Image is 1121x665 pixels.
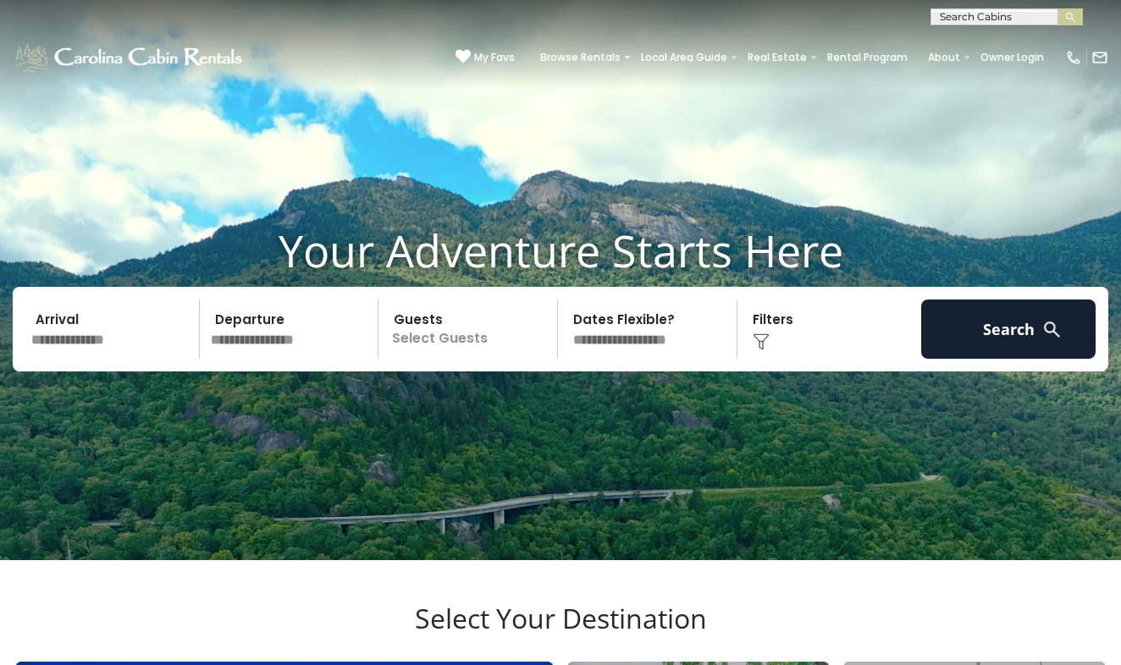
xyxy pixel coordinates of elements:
[13,41,247,74] img: White-1-1-2.png
[13,602,1108,662] h3: Select Your Destination
[972,46,1052,69] a: Owner Login
[632,46,736,69] a: Local Area Guide
[1091,49,1108,66] img: mail-regular-white.png
[532,46,629,69] a: Browse Rentals
[921,300,1096,359] button: Search
[739,46,815,69] a: Real Estate
[753,333,770,350] img: filter--v1.png
[819,46,916,69] a: Rental Program
[456,49,515,66] a: My Favs
[384,300,557,359] p: Select Guests
[919,46,969,69] a: About
[13,224,1108,277] h1: Your Adventure Starts Here
[1041,319,1063,340] img: search-regular-white.png
[474,50,515,65] span: My Favs
[1065,49,1082,66] img: phone-regular-white.png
